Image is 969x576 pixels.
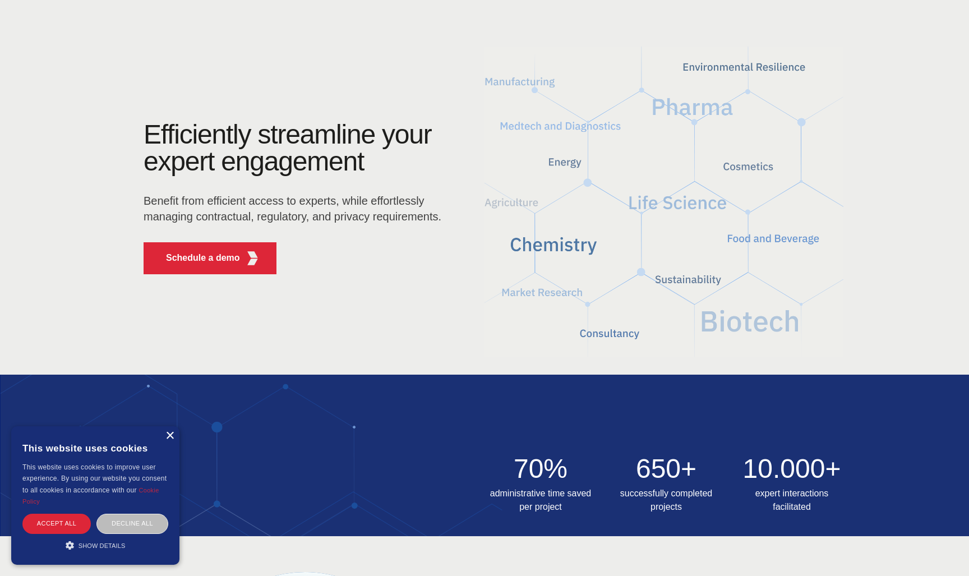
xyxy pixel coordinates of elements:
[22,514,91,533] div: Accept all
[165,432,174,440] div: Close
[96,514,168,533] div: Decline all
[736,487,848,514] h3: expert interactions facilitated
[22,463,167,494] span: This website uses cookies to improve user experience. By using our website you consent to all coo...
[166,251,240,265] p: Schedule a demo
[736,455,848,482] h2: 10.000+
[22,540,168,551] div: Show details
[484,40,843,363] img: KGG Fifth Element RED
[22,487,159,505] a: Cookie Policy
[913,522,969,576] iframe: Chat Widget
[610,455,722,482] h2: 650+
[484,487,597,514] h3: administrative time saved per project
[246,251,260,265] img: KGG Fifth Element RED
[610,487,722,514] h3: successfully completed projects
[484,455,597,482] h2: 70%
[144,193,449,224] p: Benefit from efficient access to experts, while effortlessly managing contractual, regulatory, an...
[144,119,432,176] h1: Efficiently streamline your expert engagement
[144,242,276,274] button: Schedule a demoKGG Fifth Element RED
[79,542,126,549] span: Show details
[22,435,168,462] div: This website uses cookies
